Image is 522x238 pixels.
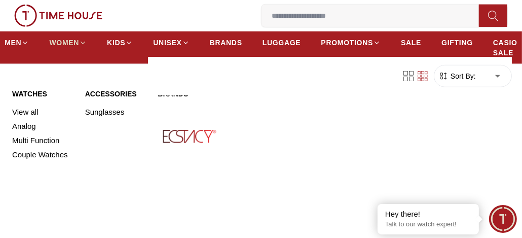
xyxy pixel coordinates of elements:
span: GIFTING [441,38,473,48]
span: WOMEN [49,38,79,48]
span: BRANDS [210,38,242,48]
span: CASIO SALE [493,38,517,58]
img: Lee Cooper [229,105,291,168]
a: Accessories [85,89,146,99]
span: UNISEX [153,38,181,48]
a: View all [12,105,73,119]
a: PROMOTIONS [321,33,381,52]
a: Multi Function [12,133,73,148]
div: Hey there! [385,209,471,219]
a: Sunglasses [85,105,146,119]
div: Chat Widget [489,205,517,233]
img: ... [14,5,102,27]
a: KIDS [107,33,133,52]
a: CASIO SALE [493,33,517,62]
span: Sort By: [449,71,476,81]
img: Ecstacy [158,105,220,168]
a: Watches [12,89,73,99]
span: KIDS [107,38,125,48]
button: Sort By: [438,71,476,81]
span: PROMOTIONS [321,38,373,48]
a: SALE [401,33,421,52]
a: GIFTING [441,33,473,52]
p: Talk to our watch expert! [385,220,471,229]
a: Analog [12,119,73,133]
a: LUGGAGE [263,33,301,52]
span: SALE [401,38,421,48]
span: MEN [5,38,21,48]
span: LUGGAGE [263,38,301,48]
a: Couple Watches [12,148,73,162]
a: WOMEN [49,33,87,52]
a: BRANDS [210,33,242,52]
a: UNISEX [153,33,189,52]
a: MEN [5,33,29,52]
